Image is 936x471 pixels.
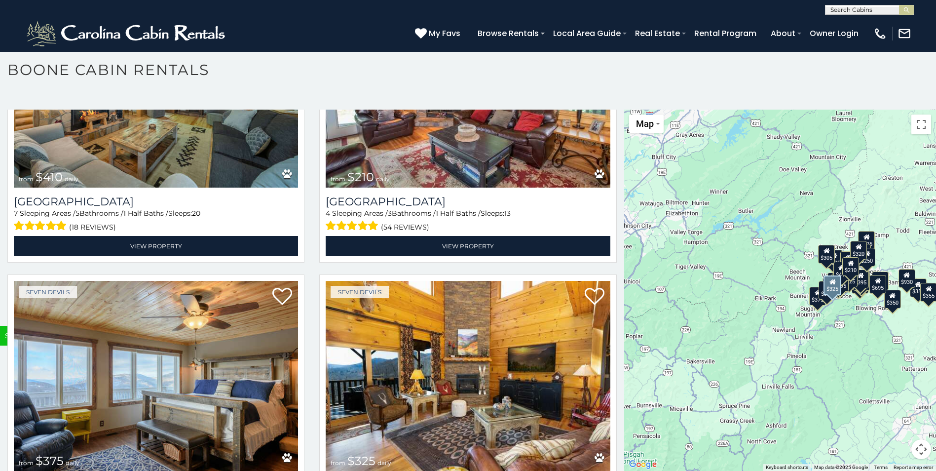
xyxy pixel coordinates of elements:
[873,27,887,40] img: phone-regular-white.png
[347,454,375,468] span: $325
[65,175,78,183] span: daily
[852,270,869,288] div: $395
[415,27,463,40] a: My Favs
[504,209,511,218] span: 13
[331,286,389,298] a: Seven Devils
[548,25,626,42] a: Local Area Guide
[14,208,298,234] div: Sleeping Areas / Bathrooms / Sleeps:
[326,209,330,218] span: 4
[331,175,345,183] span: from
[436,209,481,218] span: 1 Half Baths /
[36,454,64,468] span: $375
[376,175,390,183] span: daily
[898,27,911,40] img: mail-regular-white.png
[894,465,933,470] a: Report a map error
[272,287,292,308] a: Add to favorites
[25,19,229,48] img: White-1-2.png
[766,464,808,471] button: Keyboard shortcuts
[819,281,835,300] div: $330
[689,25,761,42] a: Rental Program
[19,459,34,467] span: from
[326,236,610,256] a: View Property
[629,115,664,133] button: Change map style
[911,439,931,459] button: Map camera controls
[19,175,34,183] span: from
[473,25,544,42] a: Browse Rentals
[326,195,610,208] h3: Willow Valley View
[326,208,610,234] div: Sleeping Areas / Bathrooms / Sleeps:
[627,458,659,471] img: Google
[766,25,800,42] a: About
[75,209,79,218] span: 5
[833,262,850,280] div: $410
[347,170,374,184] span: $210
[874,465,888,470] a: Terms
[818,245,835,264] div: $305
[824,275,841,295] div: $325
[884,290,901,309] div: $350
[842,257,859,276] div: $210
[805,25,863,42] a: Owner Login
[14,195,298,208] a: [GEOGRAPHIC_DATA]
[872,272,889,290] div: $380
[36,170,63,184] span: $410
[840,251,857,270] div: $565
[859,248,875,267] div: $250
[899,269,915,288] div: $930
[636,118,654,129] span: Map
[630,25,685,42] a: Real Estate
[14,195,298,208] h3: Mountainside Lodge
[326,195,610,208] a: [GEOGRAPHIC_DATA]
[869,275,886,294] div: $695
[14,236,298,256] a: View Property
[19,286,77,298] a: Seven Devils
[123,209,168,218] span: 1 Half Baths /
[331,459,345,467] span: from
[809,287,826,306] div: $375
[911,115,931,134] button: Toggle fullscreen view
[429,27,460,39] span: My Favs
[377,459,391,467] span: daily
[66,459,79,467] span: daily
[585,287,604,308] a: Add to favorites
[388,209,392,218] span: 3
[832,273,849,292] div: $395
[858,231,875,250] div: $525
[14,209,18,218] span: 7
[627,458,659,471] a: Open this area in Google Maps (opens a new window)
[69,221,116,234] span: (18 reviews)
[850,241,867,260] div: $320
[192,209,200,218] span: 20
[381,221,429,234] span: (54 reviews)
[910,278,927,297] div: $355
[814,465,868,470] span: Map data ©2025 Google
